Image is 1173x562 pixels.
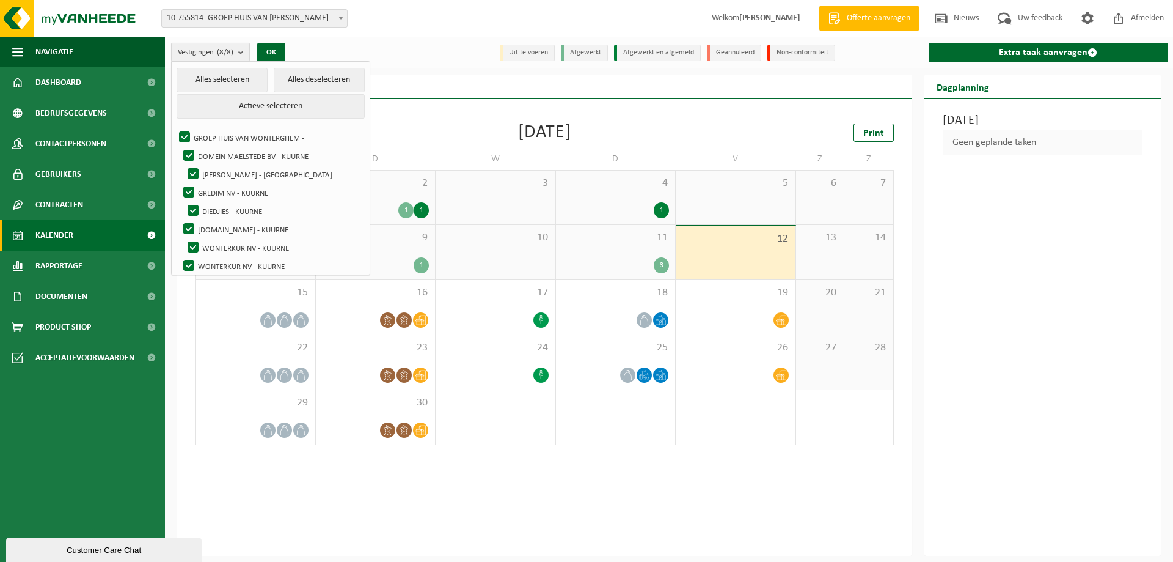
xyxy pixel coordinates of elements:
[35,220,73,251] span: Kalender
[442,286,549,300] span: 17
[202,341,309,355] span: 22
[322,396,429,410] span: 30
[676,148,796,170] td: V
[35,312,91,342] span: Product Shop
[35,37,73,67] span: Navigatie
[802,341,838,355] span: 27
[924,75,1001,98] h2: Dagplanning
[844,148,893,170] td: Z
[654,202,669,218] div: 1
[167,13,208,23] tcxspan: Call 10-755814 - via 3CX
[682,232,789,246] span: 12
[185,165,365,183] label: [PERSON_NAME] - [GEOGRAPHIC_DATA]
[654,257,669,273] div: 3
[739,13,800,23] strong: [PERSON_NAME]
[162,10,347,27] span: 10-755814 - GROEP HUIS VAN WONTERGHEM
[35,281,87,312] span: Documenten
[185,238,365,257] label: WONTERKUR NV - KUURNE
[682,177,789,190] span: 5
[35,67,81,98] span: Dashboard
[562,177,670,190] span: 4
[161,9,348,28] span: 10-755814 - GROEP HUIS VAN WONTERGHEM
[707,45,761,61] li: Geannuleerd
[850,177,886,190] span: 7
[177,68,268,92] button: Alles selecteren
[35,190,83,220] span: Contracten
[863,128,884,138] span: Print
[442,231,549,245] span: 10
[316,148,436,170] td: D
[322,231,429,245] span: 9
[35,128,106,159] span: Contactpersonen
[682,286,789,300] span: 19
[181,147,365,165] label: DOMEIN MAELSTEDE BV - KUURNE
[929,43,1169,62] a: Extra taak aanvragen
[177,128,365,147] label: GROEP HUIS VAN WONTERGHEM -
[202,396,309,410] span: 29
[414,202,429,218] div: 1
[436,148,556,170] td: W
[322,177,429,190] span: 2
[943,130,1143,155] div: Geen geplande taken
[850,231,886,245] span: 14
[322,286,429,300] span: 16
[819,6,919,31] a: Offerte aanvragen
[562,341,670,355] span: 25
[178,43,233,62] span: Vestigingen
[562,286,670,300] span: 18
[6,535,204,562] iframe: chat widget
[185,202,365,220] label: DIEDJIES - KUURNE
[614,45,701,61] li: Afgewerkt en afgemeld
[257,43,285,62] button: OK
[35,159,81,190] span: Gebruikers
[518,124,571,142] div: [DATE]
[398,202,414,218] div: 1
[322,341,429,355] span: 23
[802,231,838,245] span: 13
[442,341,549,355] span: 24
[802,286,838,300] span: 20
[181,183,365,202] label: GREDIM NV - KUURNE
[682,341,789,355] span: 26
[500,45,555,61] li: Uit te voeren
[556,148,676,170] td: D
[943,111,1143,130] h3: [DATE]
[35,251,82,281] span: Rapportage
[844,12,913,24] span: Offerte aanvragen
[177,94,365,119] button: Actieve selecteren
[853,124,894,142] a: Print
[217,48,233,56] count: (8/8)
[796,148,845,170] td: Z
[561,45,608,61] li: Afgewerkt
[850,341,886,355] span: 28
[850,286,886,300] span: 21
[171,43,250,61] button: Vestigingen(8/8)
[442,177,549,190] span: 3
[802,177,838,190] span: 6
[202,286,309,300] span: 15
[562,231,670,245] span: 11
[35,342,134,373] span: Acceptatievoorwaarden
[767,45,835,61] li: Non-conformiteit
[274,68,365,92] button: Alles deselecteren
[181,220,365,238] label: [DOMAIN_NAME] - KUURNE
[181,257,365,275] label: WONTERKUR NV - KUURNE
[414,257,429,273] div: 1
[35,98,107,128] span: Bedrijfsgegevens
